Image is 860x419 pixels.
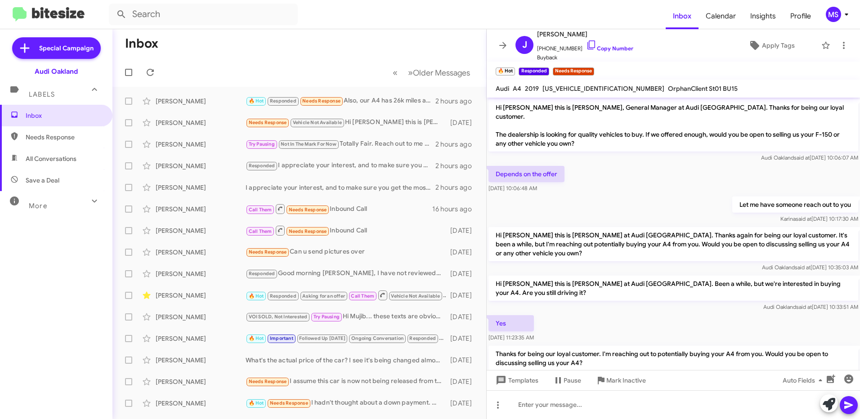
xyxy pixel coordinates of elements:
span: Apply Tags [762,37,795,53]
div: Apologies for the inconvenience. But feel free to check our website, let us know if you see anyth... [246,290,446,301]
span: Try Pausing [314,314,340,320]
p: Let me have someone reach out to you [732,196,858,213]
button: MS [818,7,850,22]
div: [PERSON_NAME] [156,205,246,214]
div: Inbound Call [246,203,432,214]
span: Call Them [351,293,374,299]
button: Apply Tags [726,37,817,53]
div: [PERSON_NAME] [156,399,246,408]
div: [DATE] [446,248,479,257]
span: Audi Oakland [DATE] 10:06:07 AM [761,154,858,161]
span: [PHONE_NUMBER] [537,40,633,53]
p: Thanks for being our loyal customer. I'm reaching out to potentially buying your A4 from you. Wou... [488,346,858,371]
button: Pause [546,372,588,388]
span: Responded [249,163,275,169]
div: [PERSON_NAME] [156,291,246,300]
span: Profile [783,3,818,29]
div: 16 hours ago [432,205,479,214]
div: Hi [PERSON_NAME] this is [PERSON_NAME], General Manager at Audi [GEOGRAPHIC_DATA]. I saw you conn... [246,117,446,128]
p: Yes [488,315,534,331]
span: [DATE] 10:06:48 AM [488,185,537,192]
span: said at [796,215,811,222]
span: Needs Response [26,133,102,142]
div: I hadn't thought about a down payment. What would I need to do to maintain $600 [246,398,446,408]
button: Auto Fields [775,372,833,388]
span: Needs Response [249,249,287,255]
span: said at [794,154,810,161]
div: [PERSON_NAME] [156,97,246,106]
span: 2019 [525,85,539,93]
button: Next [403,63,475,82]
div: [DATE] [446,356,479,365]
a: Special Campaign [12,37,101,59]
div: Totally Fair. Reach out to me whenever you know time is right for you :) [246,139,435,149]
span: Important [270,335,293,341]
span: Older Messages [413,68,470,78]
div: [PERSON_NAME] [156,312,246,321]
div: No it in a few weeks no [246,333,446,343]
div: MS [826,7,841,22]
a: Inbox [666,3,699,29]
span: Responded [270,98,296,104]
span: Needs Response [289,228,327,234]
span: Not In The Mark For Now [281,141,336,147]
div: [PERSON_NAME] [156,140,246,149]
span: Pause [564,372,581,388]
div: Can u send pictures over [246,247,446,257]
span: VOI SOLD, Not Interested [249,314,308,320]
span: Responded [409,335,436,341]
div: 2 hours ago [435,183,479,192]
a: Insights [743,3,783,29]
a: Copy Number [586,45,633,52]
small: Responded [519,67,549,76]
div: [PERSON_NAME] [156,356,246,365]
span: All Conversations [26,154,76,163]
div: [PERSON_NAME] [156,226,246,235]
span: Needs Response [249,379,287,384]
div: [PERSON_NAME] [156,183,246,192]
span: Audi [496,85,509,93]
div: What's the actual price of the car? I see it's being changed almost daily online [246,356,446,365]
p: Hi [PERSON_NAME] this is [PERSON_NAME], General Manager at Audi [GEOGRAPHIC_DATA]. Thanks for bei... [488,99,858,152]
div: 2 hours ago [435,161,479,170]
span: said at [796,303,812,310]
nav: Page navigation example [388,63,475,82]
span: Responded [249,271,275,276]
div: Inbound Call [246,225,446,236]
div: Also, our A4 has 26k miles and I have the title in hand. [246,96,435,106]
span: Asking for an offer [302,293,345,299]
span: « [393,67,398,78]
span: Needs Response [270,400,308,406]
span: Audi Oakland [DATE] 10:35:03 AM [762,264,858,271]
span: Save a Deal [26,176,59,185]
div: Audi Oakland [35,67,78,76]
div: [PERSON_NAME] [156,334,246,343]
h1: Inbox [125,36,158,51]
span: Calendar [699,3,743,29]
div: [DATE] [446,291,479,300]
button: Templates [487,372,546,388]
span: » [408,67,413,78]
span: Audi Oakland [DATE] 10:33:51 AM [763,303,858,310]
div: [DATE] [446,226,479,235]
span: 🔥 Hot [249,98,264,104]
div: I assume this car is now not being released from the port? [246,376,446,387]
span: Templates [494,372,538,388]
span: 🔥 Hot [249,293,264,299]
span: Needs Response [289,207,327,213]
span: Inbox [26,111,102,120]
span: Call Them [249,228,272,234]
div: [DATE] [446,312,479,321]
span: Call Them [249,207,272,213]
div: [DATE] [446,269,479,278]
span: [DATE] 11:23:35 AM [488,334,534,341]
span: Try Pausing [249,141,275,147]
span: Vehicle Not Available [391,293,440,299]
span: [PERSON_NAME] [537,29,633,40]
span: Responded [270,293,296,299]
input: Search [109,4,298,25]
span: A4 [513,85,521,93]
span: Followed Up [DATE] [299,335,345,341]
